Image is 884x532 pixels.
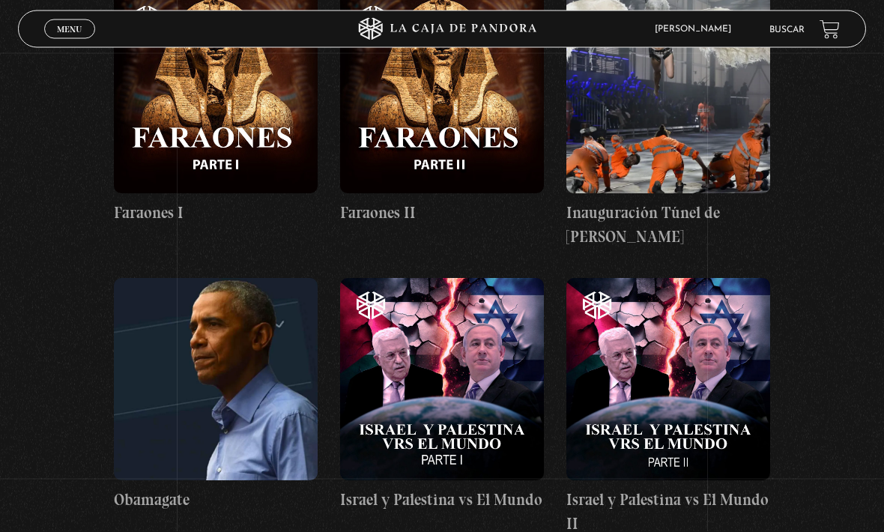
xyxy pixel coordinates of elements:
[647,25,746,34] span: [PERSON_NAME]
[52,37,88,48] span: Cerrar
[340,489,544,513] h4: Israel y Palestina vs El Mundo
[340,279,544,513] a: Israel y Palestina vs El Mundo
[566,202,770,249] h4: Inauguración Túnel de [PERSON_NAME]
[57,25,82,34] span: Menu
[114,202,318,226] h4: Faraones I
[114,279,318,513] a: Obamagate
[769,25,805,34] a: Buscar
[820,19,840,40] a: View your shopping cart
[114,489,318,513] h4: Obamagate
[340,202,544,226] h4: Faraones II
